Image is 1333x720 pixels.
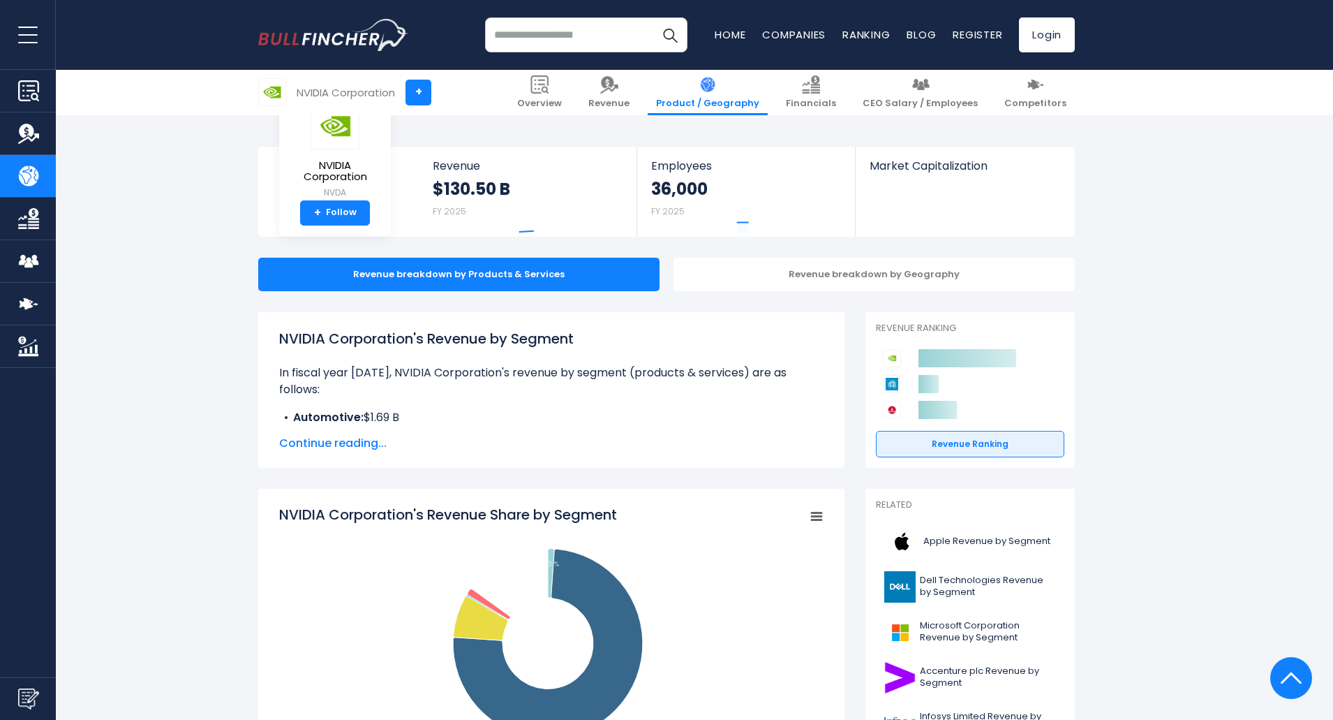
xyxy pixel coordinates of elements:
b: Automotive: [293,409,364,425]
a: Register [953,27,1002,42]
small: FY 2025 [433,205,466,217]
div: Revenue breakdown by Geography [673,258,1075,291]
a: Go to homepage [258,19,408,51]
a: Dell Technologies Revenue by Segment [876,568,1064,606]
small: NVDA [290,186,380,199]
tspan: 1.3 % [543,559,560,569]
div: NVIDIA Corporation [297,85,395,101]
a: CEO Salary / Employees [854,70,986,115]
li: $1.69 B [279,409,824,426]
a: Companies [762,27,826,42]
img: NVIDIA Corporation competitors logo [883,349,901,367]
div: Revenue breakdown by Products & Services [258,258,660,291]
img: MSFT logo [884,617,916,648]
span: Accenture plc Revenue by Segment [920,666,1056,689]
img: bullfincher logo [258,19,408,51]
p: Revenue Ranking [876,323,1064,335]
span: Apple Revenue by Segment [923,536,1050,548]
tspan: NVIDIA Corporation's Revenue Share by Segment [279,505,617,524]
a: Revenue [580,70,638,115]
a: Blog [907,27,936,42]
span: Revenue [588,98,630,110]
span: Competitors [1004,98,1066,110]
img: Broadcom competitors logo [883,401,901,419]
span: Microsoft Corporation Revenue by Segment [920,620,1056,644]
p: In fiscal year [DATE], NVIDIA Corporation's revenue by segment (products & services) are as follows: [279,365,824,398]
img: NVDA logo [259,79,285,105]
img: Applied Materials competitors logo [883,375,901,393]
tspan: 8.7 % [508,564,528,575]
span: Dell Technologies Revenue by Segment [920,575,1056,598]
a: Microsoft Corporation Revenue by Segment [876,613,1064,652]
span: Revenue [433,159,623,172]
a: Revenue $130.50 B FY 2025 [419,147,637,237]
span: NVIDIA Corporation [290,160,380,183]
a: Financials [777,70,844,115]
strong: 36,000 [651,178,708,200]
a: Ranking [842,27,890,42]
small: FY 2025 [651,205,685,217]
img: NVDA logo [311,103,359,149]
a: NVIDIA Corporation NVDA [290,102,380,200]
a: Competitors [996,70,1075,115]
a: + [405,80,431,105]
span: Continue reading... [279,435,824,452]
p: Related [876,499,1064,511]
img: DELL logo [884,571,916,603]
span: Employees [651,159,840,172]
a: Overview [509,70,570,115]
a: Revenue Ranking [876,431,1064,457]
strong: + [314,207,321,219]
span: CEO Salary / Employees [863,98,978,110]
a: Login [1019,17,1075,52]
h1: NVIDIA Corporation's Revenue by Segment [279,328,824,349]
a: Employees 36,000 FY 2025 [637,147,854,237]
img: AAPL logo [884,526,919,557]
a: Apple Revenue by Segment [876,522,1064,561]
a: Market Capitalization [856,147,1073,196]
strong: $130.50 B [433,178,510,200]
a: Accenture plc Revenue by Segment [876,659,1064,697]
button: Search [653,17,687,52]
span: Financials [786,98,836,110]
a: Product / Geography [648,70,768,115]
span: Market Capitalization [870,159,1059,172]
span: Product / Geography [656,98,759,110]
a: +Follow [300,200,370,226]
span: Overview [517,98,562,110]
a: Home [715,27,745,42]
img: ACN logo [884,662,916,693]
